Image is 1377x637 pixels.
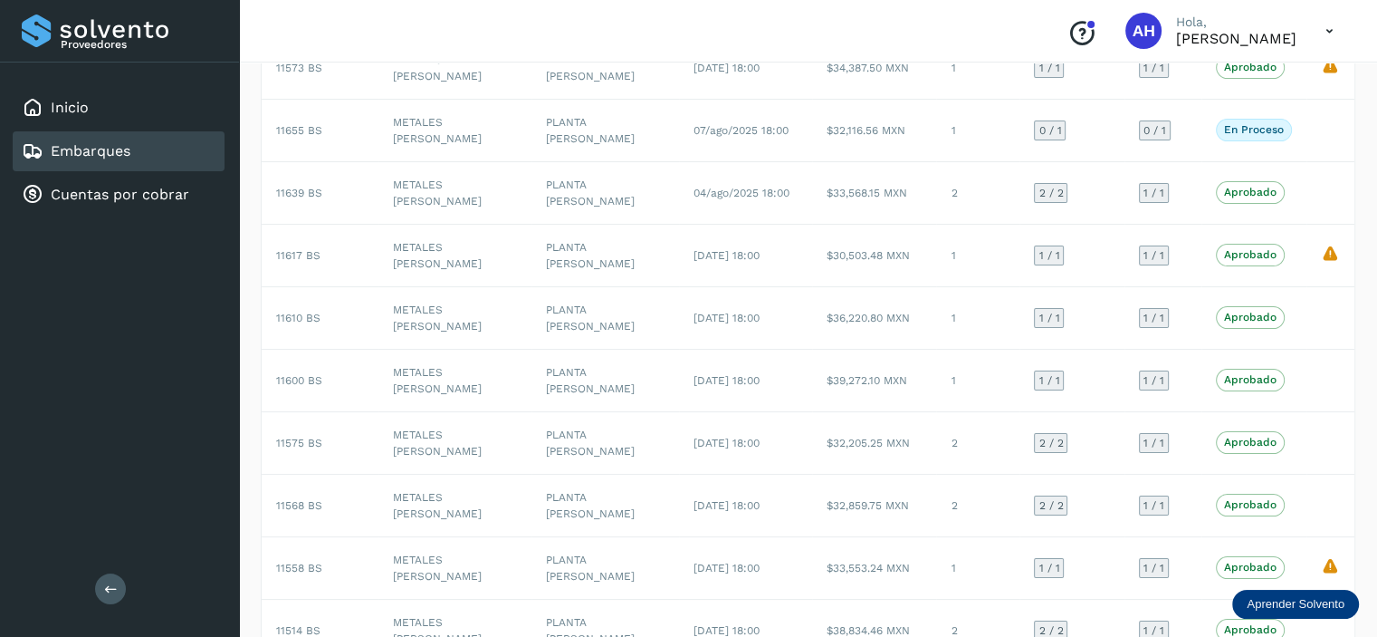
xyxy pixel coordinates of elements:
span: 1 / 1 [1143,500,1164,511]
td: PLANTA [PERSON_NAME] [531,225,678,287]
p: Aprobado [1224,61,1277,73]
td: 2 [936,162,1019,225]
span: 11514 BS [276,624,320,637]
td: 1 [936,225,1019,287]
span: [DATE] 18:00 [693,499,760,512]
span: 1 / 1 [1143,563,1164,574]
td: $34,387.50 MXN [812,37,936,100]
a: Cuentas por cobrar [51,186,189,203]
span: 1 / 1 [1038,563,1059,574]
td: $39,272.10 MXN [812,350,936,412]
p: Proveedores [61,38,217,51]
td: METALES [PERSON_NAME] [378,412,531,475]
p: Aprobado [1224,373,1277,386]
a: Embarques [51,142,130,159]
p: Aprobado [1224,186,1277,198]
span: [DATE] 18:00 [693,562,760,574]
td: $30,503.48 MXN [812,225,936,287]
td: METALES [PERSON_NAME] [378,350,531,412]
td: PLANTA [PERSON_NAME] [531,100,678,162]
td: 1 [936,287,1019,350]
td: $32,116.56 MXN [812,100,936,162]
span: 1 / 1 [1143,438,1164,449]
span: 11617 BS [276,249,320,262]
span: 1 / 1 [1038,250,1059,261]
span: 0 / 1 [1143,125,1166,136]
span: [DATE] 18:00 [693,62,760,74]
td: METALES [PERSON_NAME] [378,537,531,600]
div: Inicio [13,88,225,128]
p: Hola, [1176,14,1296,30]
span: 11610 BS [276,312,320,324]
p: Aprobado [1224,436,1277,449]
p: Aprobado [1224,623,1277,636]
p: Aprender Solvento [1247,597,1344,612]
td: PLANTA [PERSON_NAME] [531,475,678,537]
td: 2 [936,412,1019,475]
p: En proceso [1224,123,1284,136]
span: 2 / 2 [1038,625,1063,636]
span: 1 / 1 [1143,188,1164,198]
span: [DATE] 18:00 [693,312,760,324]
td: METALES [PERSON_NAME] [378,225,531,287]
td: PLANTA [PERSON_NAME] [531,287,678,350]
span: [DATE] 18:00 [693,437,760,449]
td: 2 [936,475,1019,537]
span: 04/ago/2025 18:00 [693,187,789,199]
td: $33,568.15 MXN [812,162,936,225]
span: 11600 BS [276,374,322,387]
td: 1 [936,350,1019,412]
td: PLANTA [PERSON_NAME] [531,537,678,600]
p: Aprobado [1224,498,1277,511]
p: Aprobado [1224,311,1277,323]
p: Aprobado [1224,248,1277,261]
td: METALES [PERSON_NAME] [378,162,531,225]
span: 11568 BS [276,499,322,512]
span: [DATE] 18:00 [693,249,760,262]
td: $32,205.25 MXN [812,412,936,475]
span: 2 / 2 [1038,188,1063,198]
td: PLANTA [PERSON_NAME] [531,162,678,225]
span: 0 / 1 [1038,125,1061,136]
span: 1 / 1 [1143,63,1164,73]
span: 11655 BS [276,124,322,137]
span: [DATE] 18:00 [693,374,760,387]
a: Inicio [51,99,89,116]
span: 2 / 2 [1038,500,1063,511]
span: [DATE] 18:00 [693,624,760,637]
span: 1 / 1 [1143,313,1164,323]
span: 11558 BS [276,562,322,574]
p: AZUCENA HERNANDEZ LOPEZ [1176,30,1296,47]
td: $33,553.24 MXN [812,537,936,600]
td: PLANTA [PERSON_NAME] [531,350,678,412]
span: 1 / 1 [1038,375,1059,386]
span: 1 / 1 [1143,625,1164,636]
span: 11573 BS [276,62,322,74]
div: Cuentas por cobrar [13,175,225,215]
span: 1 / 1 [1038,313,1059,323]
span: 1 / 1 [1143,375,1164,386]
span: 1 / 1 [1038,63,1059,73]
td: METALES [PERSON_NAME] [378,37,531,100]
span: 1 / 1 [1143,250,1164,261]
span: 11639 BS [276,187,322,199]
td: METALES [PERSON_NAME] [378,287,531,350]
td: 1 [936,37,1019,100]
td: METALES [PERSON_NAME] [378,100,531,162]
td: 1 [936,100,1019,162]
span: 2 / 2 [1038,438,1063,449]
p: Aprobado [1224,561,1277,574]
td: PLANTA [PERSON_NAME] [531,37,678,100]
td: METALES [PERSON_NAME] [378,475,531,537]
td: $36,220.80 MXN [812,287,936,350]
td: PLANTA [PERSON_NAME] [531,412,678,475]
span: 07/ago/2025 18:00 [693,124,789,137]
div: Aprender Solvento [1232,590,1359,619]
span: 11575 BS [276,437,322,449]
td: $32,859.75 MXN [812,475,936,537]
div: Embarques [13,131,225,171]
td: 1 [936,537,1019,600]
